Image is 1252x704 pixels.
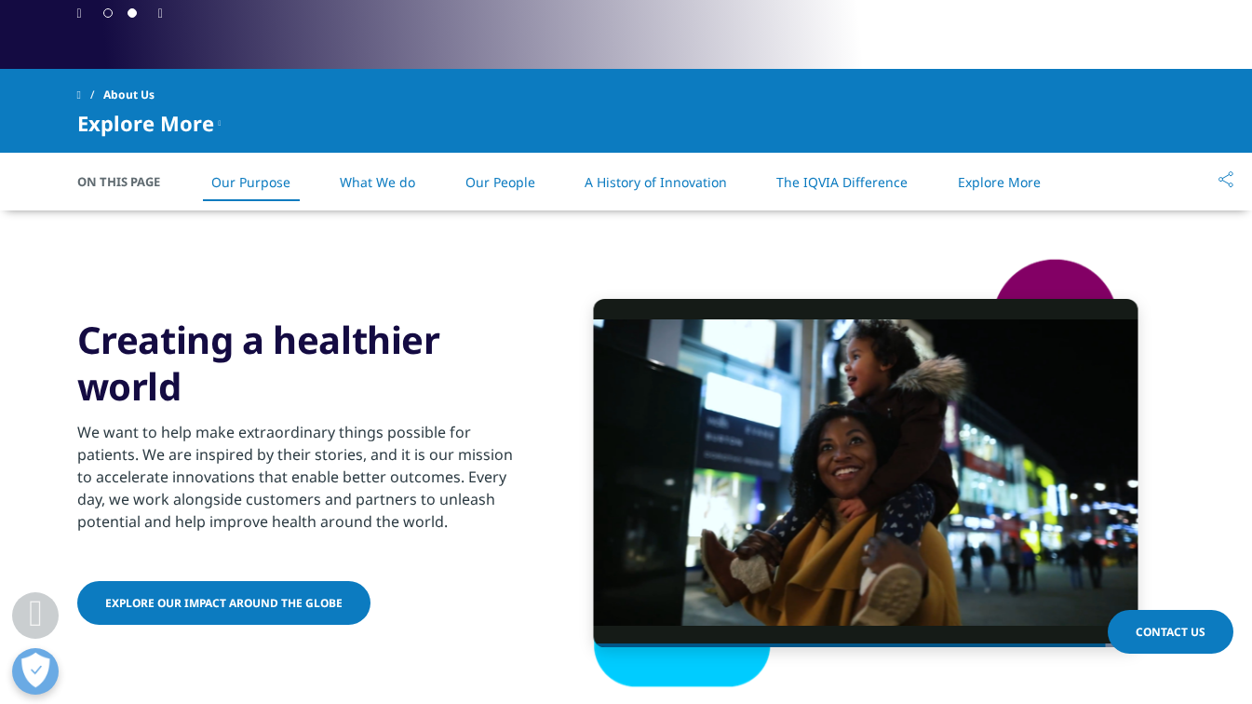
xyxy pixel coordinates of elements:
a: Our People [465,173,535,191]
a: A History of Innovation [585,173,727,191]
p: We want to help make extraordinary things possible for patients. We are inspired by their stories... [77,421,529,544]
a: The IQVIA Difference [776,173,908,191]
span: Go to slide 2 [128,8,137,18]
button: Open Preferences [12,648,59,695]
img: shape-2.png [557,257,1176,689]
a: Our Purpose [211,173,290,191]
span: On This Page [77,172,180,191]
span: Explore our impact around the globe [105,595,343,611]
a: Explore More [958,173,1041,191]
span: About Us [103,78,155,112]
span: Contact Us [1136,624,1205,640]
h3: Creating a healthier world [77,317,529,410]
div: Next slide [158,4,163,21]
a: What We do [340,173,415,191]
span: Go to slide 1 [103,8,113,18]
video-js: Video Player [594,299,1138,647]
a: Contact Us [1108,610,1233,654]
span: Explore More [77,112,214,134]
div: Previous slide [77,4,82,21]
a: Explore our impact around the globe [77,581,370,625]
